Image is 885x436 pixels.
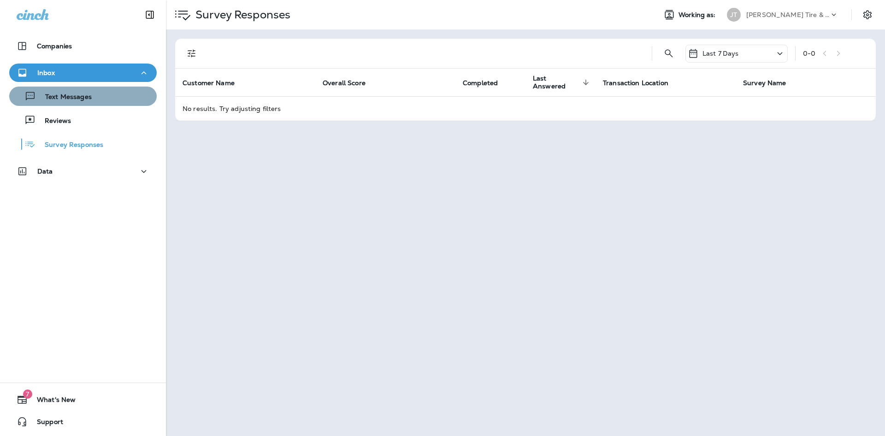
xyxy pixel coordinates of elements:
[746,11,829,18] p: [PERSON_NAME] Tire & Auto
[9,134,157,154] button: Survey Responses
[803,50,815,57] div: 0 - 0
[37,42,72,50] p: Companies
[743,79,798,87] span: Survey Name
[28,418,63,429] span: Support
[678,11,718,19] span: Working as:
[9,162,157,180] button: Data
[175,96,876,121] td: No results. Try adjusting filters
[660,44,678,63] button: Search Survey Responses
[533,75,592,90] span: Last Answered
[137,6,163,24] button: Collapse Sidebar
[192,8,290,22] p: Survey Responses
[36,93,92,102] p: Text Messages
[35,117,71,126] p: Reviews
[9,87,157,106] button: Text Messages
[743,79,786,87] span: Survey Name
[37,69,55,76] p: Inbox
[533,75,580,90] span: Last Answered
[35,141,103,150] p: Survey Responses
[859,6,876,23] button: Settings
[702,50,739,57] p: Last 7 Days
[603,79,680,87] span: Transaction Location
[727,8,741,22] div: JT
[463,79,498,87] span: Completed
[323,79,366,87] span: Overall Score
[9,110,157,130] button: Reviews
[28,396,76,407] span: What's New
[183,79,247,87] span: Customer Name
[183,79,235,87] span: Customer Name
[9,37,157,55] button: Companies
[183,44,201,63] button: Filters
[603,79,668,87] span: Transaction Location
[37,168,53,175] p: Data
[463,79,510,87] span: Completed
[23,389,32,399] span: 7
[9,64,157,82] button: Inbox
[323,79,378,87] span: Overall Score
[9,390,157,409] button: 7What's New
[9,413,157,431] button: Support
